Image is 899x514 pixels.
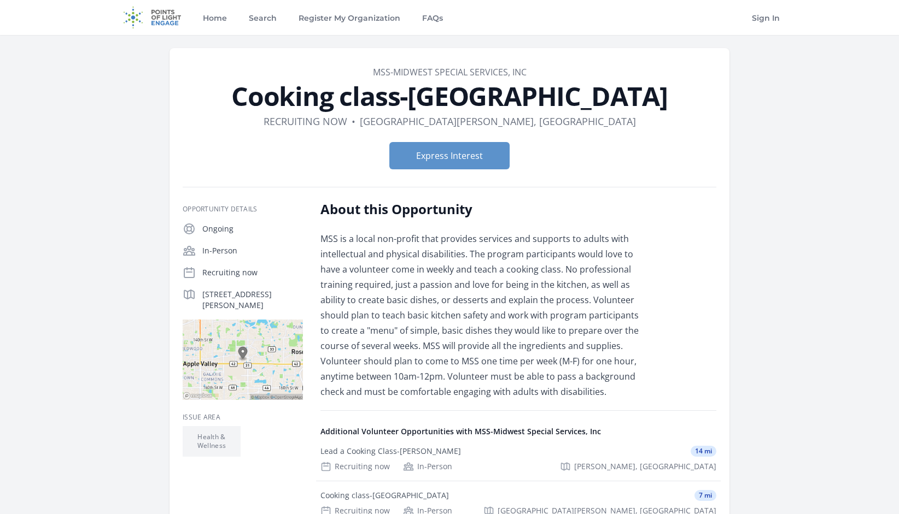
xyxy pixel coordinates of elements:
p: Recruiting now [202,267,303,278]
p: Ongoing [202,223,303,234]
h1: Cooking class-[GEOGRAPHIC_DATA] [183,83,716,109]
p: In-Person [202,245,303,256]
li: Health & Wellness [183,426,241,457]
div: • [352,114,355,129]
div: Recruiting now [320,461,390,472]
div: In-Person [403,461,452,472]
p: [STREET_ADDRESS][PERSON_NAME] [202,289,303,311]
h2: About this Opportunity [320,200,640,218]
h3: Issue area [183,413,303,422]
a: MSS-Midwest Special Services, Inc [373,66,527,78]
img: Map [183,320,303,400]
h4: Additional Volunteer Opportunities with MSS-Midwest Special Services, Inc [320,426,716,437]
div: Lead a Cooking Class-[PERSON_NAME] [320,446,461,457]
h3: Opportunity Details [183,205,303,214]
dd: [GEOGRAPHIC_DATA][PERSON_NAME], [GEOGRAPHIC_DATA] [360,114,636,129]
dd: Recruiting now [264,114,347,129]
span: 14 mi [691,446,716,457]
span: 7 mi [694,490,716,501]
span: [PERSON_NAME], [GEOGRAPHIC_DATA] [574,461,716,472]
div: Cooking class-[GEOGRAPHIC_DATA] [320,490,449,501]
button: Express Interest [389,142,510,169]
a: Lead a Cooking Class-[PERSON_NAME] 14 mi Recruiting now In-Person [PERSON_NAME], [GEOGRAPHIC_DATA] [316,437,721,481]
p: MSS is a local non-profit that provides services and supports to adults with intellectual and phy... [320,231,640,399]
